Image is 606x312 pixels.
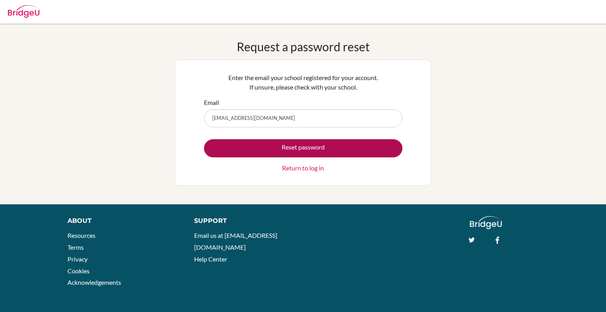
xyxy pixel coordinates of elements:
img: logo_white@2x-f4f0deed5e89b7ecb1c2cc34c3e3d731f90f0f143d5ea2071677605dd97b5244.png [470,216,502,229]
a: Return to log in [282,163,324,173]
a: Acknowledgements [67,278,121,286]
a: Email us at [EMAIL_ADDRESS][DOMAIN_NAME] [194,232,277,251]
div: About [67,216,176,226]
label: Email [204,98,219,107]
button: Reset password [204,139,402,157]
p: Enter the email your school registered for your account. If unsure, please check with your school. [204,73,402,92]
a: Resources [67,232,95,239]
h1: Request a password reset [237,39,370,54]
div: Support [194,216,295,226]
a: Cookies [67,267,90,275]
a: Help Center [194,255,227,263]
img: Bridge-U [8,5,39,18]
a: Privacy [67,255,88,263]
a: Terms [67,243,84,251]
